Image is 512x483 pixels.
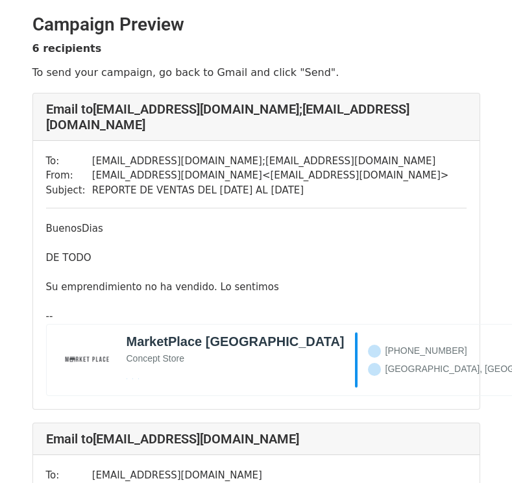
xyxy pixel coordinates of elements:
[32,14,480,36] h2: Campaign Preview
[92,168,449,183] td: [EMAIL_ADDRESS][DOMAIN_NAME] < [EMAIL_ADDRESS][DOMAIN_NAME] >
[46,280,467,295] div: Su emprendimiento no ha vendido. Lo sentimos
[46,251,467,266] div: DE TODO
[46,168,92,183] td: From:
[92,183,449,198] td: REPORTE DE VENTAS DEL [DATE] AL [DATE]
[58,332,114,388] img: marketplacenicaragua
[32,42,102,55] strong: 6 recipients
[32,66,480,79] p: To send your campaign, go back to Gmail and click "Send".
[46,154,92,169] td: To:
[92,468,449,483] td: [EMAIL_ADDRESS][DOMAIN_NAME]
[46,431,467,447] h4: Email to [EMAIL_ADDRESS][DOMAIN_NAME]
[127,334,345,349] b: MarketPlace [GEOGRAPHIC_DATA]
[92,154,449,169] td: [EMAIL_ADDRESS][DOMAIN_NAME] ; [EMAIL_ADDRESS][DOMAIN_NAME]
[46,221,467,236] div: Buenos
[82,223,103,234] span: Dias
[46,310,53,322] span: --
[127,353,185,364] span: Concept Store
[46,101,467,132] h4: Email to [EMAIL_ADDRESS][DOMAIN_NAME] ; [EMAIL_ADDRESS][DOMAIN_NAME]
[46,468,92,483] td: To:
[46,183,92,198] td: Subject:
